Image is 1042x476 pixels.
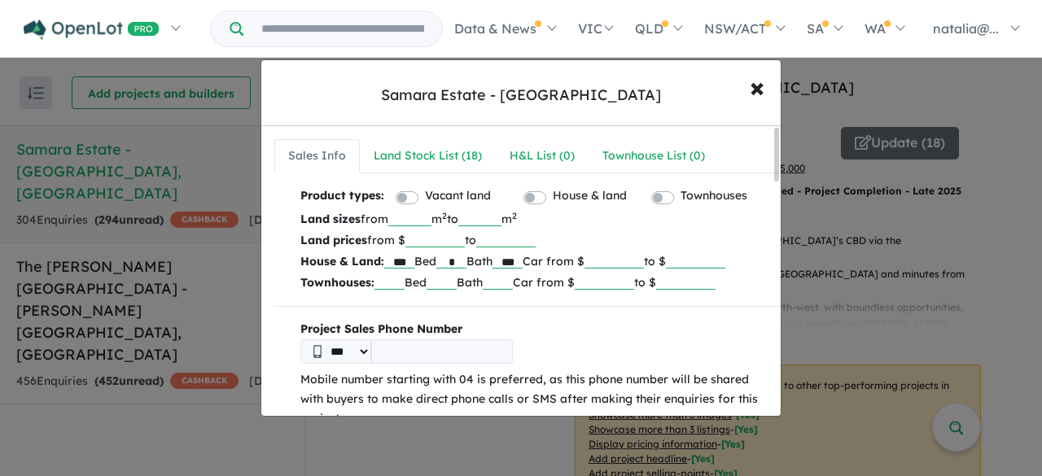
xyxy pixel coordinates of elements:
b: Townhouses: [300,275,374,290]
div: H&L List ( 0 ) [510,146,575,166]
label: House & land [553,186,627,206]
b: Land sizes [300,212,361,226]
b: Product types: [300,186,384,208]
p: Mobile number starting with 04 is preferred, as this phone number will be shared with buyers to m... [300,370,768,428]
p: Bed Bath Car from $ to $ [300,272,768,293]
b: Project Sales Phone Number [300,320,768,339]
div: Samara Estate - [GEOGRAPHIC_DATA] [381,85,661,106]
b: House & Land: [300,254,384,269]
img: Openlot PRO Logo White [24,20,160,40]
div: Sales Info [288,146,346,166]
sup: 2 [442,210,447,221]
sup: 2 [512,210,517,221]
b: Land prices [300,233,367,247]
div: Land Stock List ( 18 ) [374,146,482,166]
label: Vacant land [425,186,491,206]
p: from $ to [300,229,768,251]
div: Townhouse List ( 0 ) [602,146,705,166]
img: Phone icon [313,345,322,358]
input: Try estate name, suburb, builder or developer [247,11,439,46]
label: Townhouses [681,186,747,206]
p: from m to m [300,208,768,229]
span: × [750,69,764,104]
p: Bed Bath Car from $ to $ [300,251,768,272]
span: natalia@... [933,20,999,37]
